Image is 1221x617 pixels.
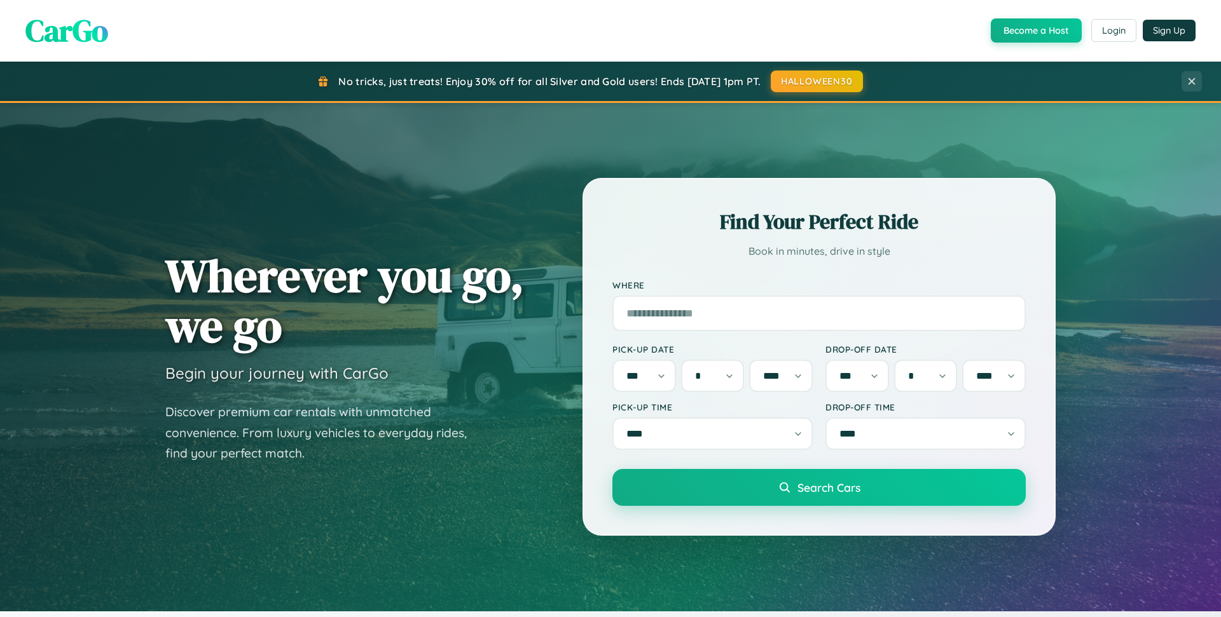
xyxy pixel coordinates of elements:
[612,242,1026,261] p: Book in minutes, drive in style
[165,402,483,464] p: Discover premium car rentals with unmatched convenience. From luxury vehicles to everyday rides, ...
[165,250,524,351] h1: Wherever you go, we go
[797,480,860,494] span: Search Cars
[1143,20,1196,41] button: Sign Up
[612,402,813,412] label: Pick-up Time
[771,71,863,92] button: HALLOWEEN30
[25,10,108,51] span: CarGo
[825,344,1026,355] label: Drop-off Date
[991,18,1082,43] button: Become a Host
[612,469,1026,506] button: Search Cars
[612,280,1026,290] label: Where
[1091,19,1136,42] button: Login
[825,402,1026,412] label: Drop-off Time
[612,208,1026,236] h2: Find Your Perfect Ride
[165,363,389,383] h3: Begin your journey with CarGo
[612,344,813,355] label: Pick-up Date
[338,75,761,88] span: No tricks, just treats! Enjoy 30% off for all Silver and Gold users! Ends [DATE] 1pm PT.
